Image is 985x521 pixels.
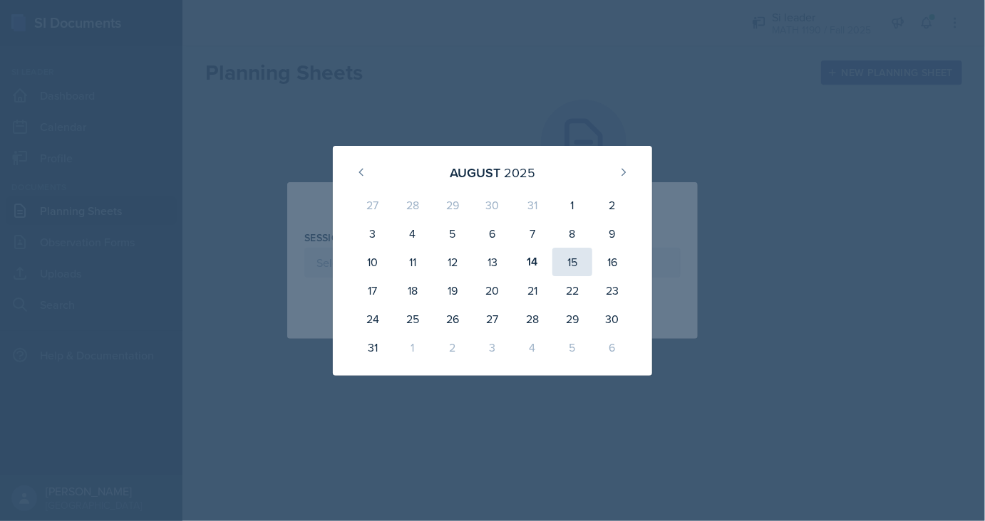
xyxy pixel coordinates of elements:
[512,276,552,305] div: 21
[433,219,473,248] div: 5
[592,305,632,333] div: 30
[433,191,473,219] div: 29
[353,305,393,333] div: 24
[473,219,512,248] div: 6
[473,333,512,362] div: 3
[592,219,632,248] div: 9
[473,305,512,333] div: 27
[353,248,393,276] div: 10
[473,191,512,219] div: 30
[504,163,535,182] div: 2025
[552,333,592,362] div: 5
[433,276,473,305] div: 19
[512,248,552,276] div: 14
[433,248,473,276] div: 12
[552,305,592,333] div: 29
[393,219,433,248] div: 4
[353,219,393,248] div: 3
[433,305,473,333] div: 26
[512,305,552,333] div: 28
[450,163,500,182] div: August
[393,305,433,333] div: 25
[552,219,592,248] div: 8
[473,276,512,305] div: 20
[592,333,632,362] div: 6
[592,276,632,305] div: 23
[552,248,592,276] div: 15
[512,219,552,248] div: 7
[592,248,632,276] div: 16
[393,248,433,276] div: 11
[353,333,393,362] div: 31
[512,333,552,362] div: 4
[393,333,433,362] div: 1
[433,333,473,362] div: 2
[592,191,632,219] div: 2
[393,191,433,219] div: 28
[393,276,433,305] div: 18
[552,191,592,219] div: 1
[512,191,552,219] div: 31
[552,276,592,305] div: 22
[353,191,393,219] div: 27
[473,248,512,276] div: 13
[353,276,393,305] div: 17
